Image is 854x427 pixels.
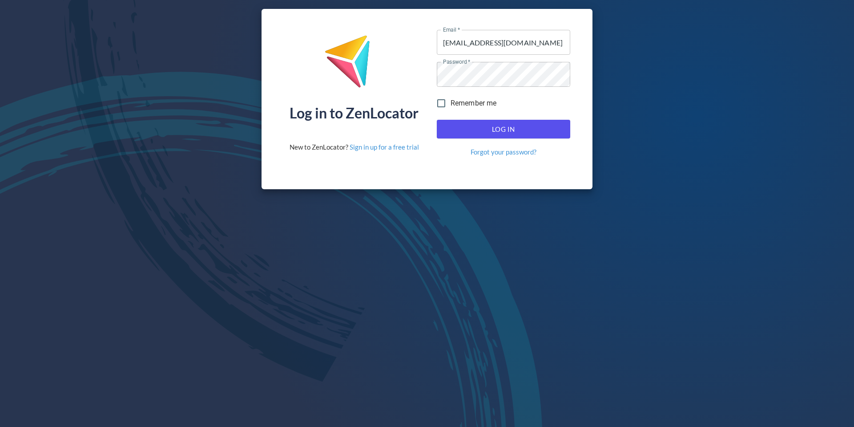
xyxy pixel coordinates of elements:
span: Log In [447,123,560,135]
span: Remember me [451,98,497,109]
div: New to ZenLocator? [290,142,419,152]
a: Forgot your password? [471,147,536,157]
a: Sign in up for a free trial [350,143,419,151]
input: name@company.com [437,30,570,55]
img: ZenLocator [324,35,384,95]
div: Log in to ZenLocator [290,106,419,120]
button: Log In [437,120,570,138]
